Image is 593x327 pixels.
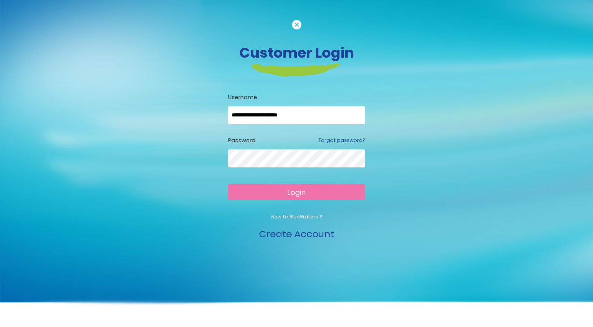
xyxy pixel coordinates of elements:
button: Login [228,184,365,200]
p: New to BlueWaters ? [228,213,365,220]
h3: Customer Login [79,44,514,61]
a: Create Account [259,227,334,240]
img: login-heading-border.png [252,63,341,76]
a: Forgot password? [319,137,365,144]
span: Login [287,187,306,197]
label: Password [228,136,256,145]
img: cancel [292,20,301,29]
label: Username [228,93,365,102]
